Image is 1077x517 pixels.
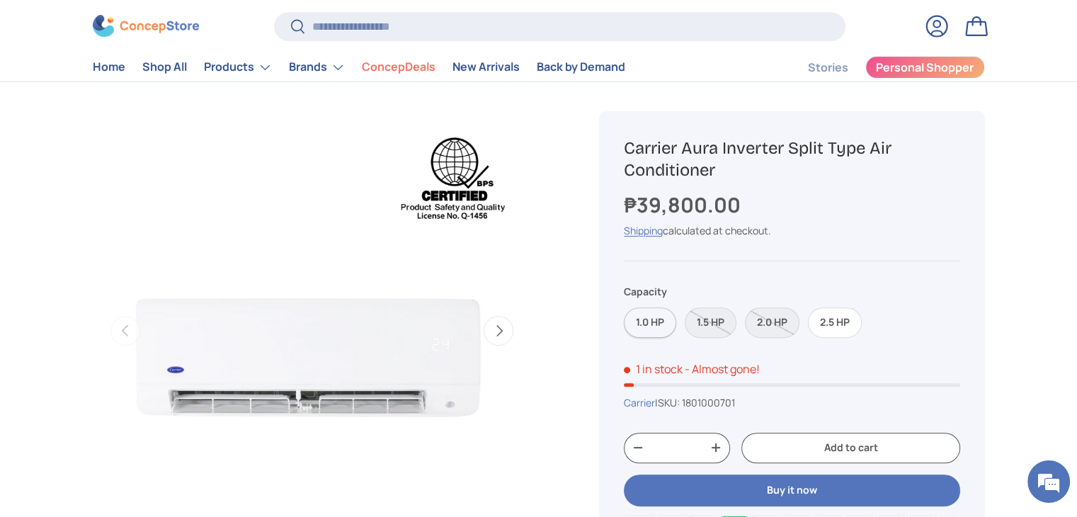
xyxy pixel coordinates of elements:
[624,284,667,299] legend: Capacity
[624,191,744,219] strong: ₱39,800.00
[624,224,663,237] a: Shipping
[658,396,680,409] span: SKU:
[685,361,760,377] p: - Almost gone!
[452,54,520,81] a: New Arrivals
[655,396,735,409] span: |
[624,223,959,238] div: calculated at checkout.
[865,56,985,79] a: Personal Shopper
[280,53,353,81] summary: Brands
[142,54,187,81] a: Shop All
[624,137,959,181] h1: Carrier Aura Inverter Split Type Air Conditioner
[741,433,959,463] button: Add to cart
[685,307,736,338] label: Sold out
[74,79,238,98] div: Leave a message
[876,62,974,74] span: Personal Shopper
[808,54,848,81] a: Stories
[624,396,655,409] a: Carrier
[93,16,199,38] img: ConcepStore
[745,307,799,338] label: Sold out
[624,361,683,377] span: 1 in stock
[624,475,959,506] button: Buy it now
[30,164,247,307] span: We are offline. Please leave us a message.
[232,7,266,41] div: Minimize live chat window
[207,407,257,426] em: Submit
[195,53,280,81] summary: Products
[774,53,985,81] nav: Secondary
[537,54,625,81] a: Back by Demand
[682,396,735,409] span: 1801000701
[7,357,270,407] textarea: Type your message and click 'Submit'
[93,53,625,81] nav: Primary
[93,54,125,81] a: Home
[362,54,435,81] a: ConcepDeals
